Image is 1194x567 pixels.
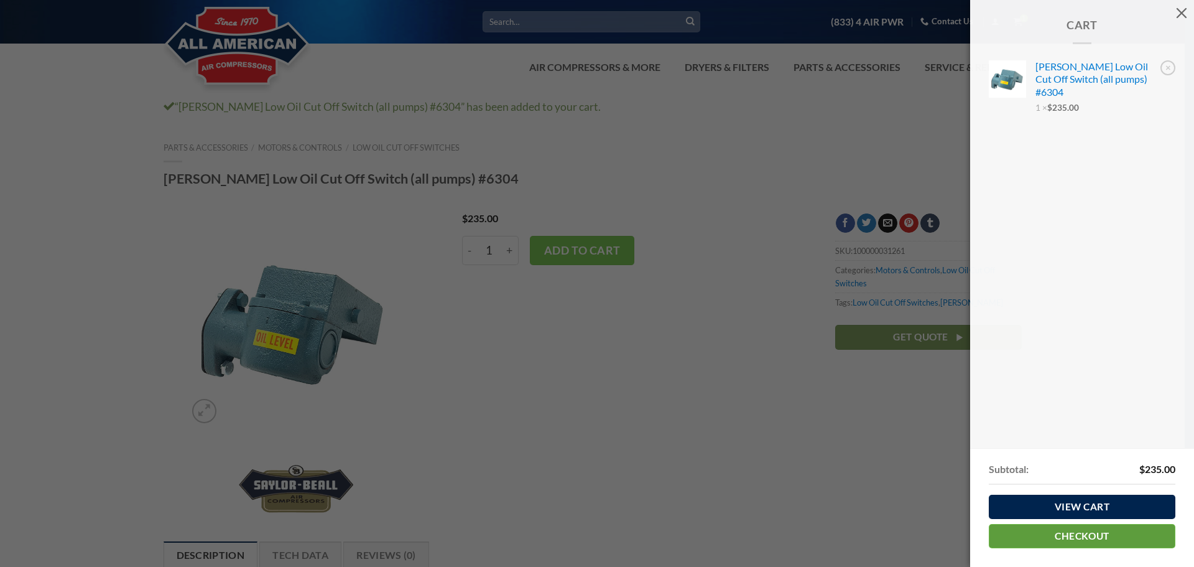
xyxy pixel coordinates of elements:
[1047,103,1079,113] bdi: 235.00
[1047,103,1052,113] span: $
[989,19,1175,32] span: Cart
[1035,102,1079,113] span: 1 ×
[1160,60,1175,75] a: Remove Saylor Beall Low Oil Cut Off Switch (all pumps) #6304 from cart
[989,495,1175,519] a: View cart
[989,524,1175,548] a: Checkout
[989,461,1029,477] strong: Subtotal:
[1139,463,1175,475] bdi: 235.00
[1035,60,1157,99] a: [PERSON_NAME] Low Oil Cut Off Switch (all pumps) #6304
[1139,463,1145,475] span: $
